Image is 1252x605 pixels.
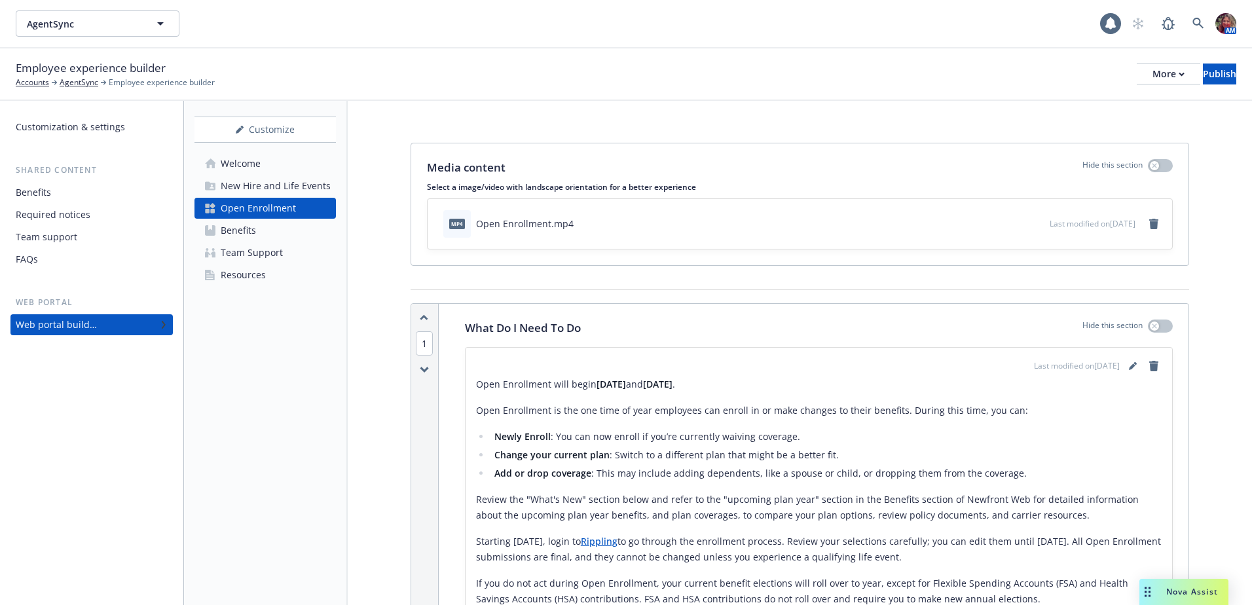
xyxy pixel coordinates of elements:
[1146,216,1162,232] a: remove
[16,314,97,335] div: Web portal builder
[109,77,215,88] span: Employee experience builder
[494,467,591,479] strong: Add or drop coverage
[1125,358,1141,374] a: editPencil
[494,449,610,461] strong: Change your current plan
[1050,218,1135,229] span: Last modified on [DATE]
[194,117,336,142] div: Customize
[416,337,433,350] button: 1
[1215,13,1236,34] img: photo
[221,265,266,285] div: Resources
[597,378,626,390] strong: [DATE]
[10,164,173,177] div: Shared content
[449,219,465,229] span: mp4
[221,198,296,219] div: Open Enrollment
[16,77,49,88] a: Accounts
[1082,159,1143,176] p: Hide this section
[1152,64,1185,84] div: More
[490,447,1162,463] li: : Switch to a different plan that might be a better fit.
[490,466,1162,481] li: : This may include adding dependents, like a spouse or child, or dropping them from the coverage.
[1146,358,1162,374] a: remove
[494,430,551,443] strong: Newly Enroll
[476,217,574,230] div: Open Enrollment.mp4
[1139,579,1156,605] div: Drag to move
[427,159,506,176] p: Media content
[10,204,173,225] a: Required notices
[16,10,179,37] button: AgentSync
[490,429,1162,445] li: : You can now enroll if you’re currently waiving coverage.
[465,320,581,337] p: What Do I Need To Do
[194,175,336,196] a: New Hire and Life Events
[221,175,331,196] div: New Hire and Life Events
[1166,586,1218,597] span: Nova Assist
[1203,64,1236,84] button: Publish
[1155,10,1181,37] a: Report a Bug
[1034,360,1120,372] span: Last modified on [DATE]
[581,535,617,547] a: Rippling
[221,220,256,241] div: Benefits
[16,249,38,270] div: FAQs
[16,60,166,77] span: Employee experience builder
[10,296,173,309] div: Web portal
[416,331,433,356] span: 1
[1203,64,1236,84] div: Publish
[10,249,173,270] a: FAQs
[194,220,336,241] a: Benefits
[16,204,90,225] div: Required notices
[194,153,336,174] a: Welcome
[10,182,173,203] a: Benefits
[476,492,1162,523] p: Review the "What's New" section below and refer to the "upcoming plan year" section in the Benefi...
[1139,579,1228,605] button: Nova Assist
[27,17,140,31] span: AgentSync
[476,403,1162,418] p: Open Enrollment is the one time of year employees can enroll in or make changes to their benefits...
[1125,10,1151,37] a: Start snowing
[1185,10,1211,37] a: Search
[221,153,261,174] div: Welcome
[1082,320,1143,337] p: Hide this section
[16,227,77,247] div: Team support
[1137,64,1200,84] button: More
[194,117,336,143] button: Customize
[10,314,173,335] a: Web portal builder
[194,242,336,263] a: Team Support
[194,265,336,285] a: Resources
[10,227,173,247] a: Team support
[476,534,1162,565] p: Starting [DATE], login to to go through the enrollment process. Review your selections carefully;...
[16,117,125,137] div: Customization & settings
[1012,217,1022,230] button: download file
[476,376,1162,392] p: Open Enrollment will begin and .
[221,242,283,263] div: Team Support
[427,181,1173,192] p: Select a image/video with landscape orientation for a better experience
[194,198,336,219] a: Open Enrollment
[1033,217,1044,230] button: preview file
[16,182,51,203] div: Benefits
[60,77,98,88] a: AgentSync
[643,378,672,390] strong: [DATE]
[10,117,173,137] a: Customization & settings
